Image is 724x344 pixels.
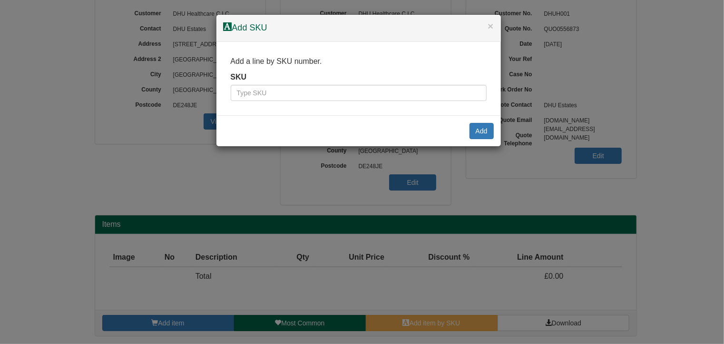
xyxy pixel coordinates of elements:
p: Add a line by SKU number. [231,56,487,67]
input: Type SKU [231,85,487,101]
button: × [488,21,493,31]
label: SKU [231,72,247,83]
button: Add [470,123,494,139]
h4: Add SKU [224,22,494,34]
